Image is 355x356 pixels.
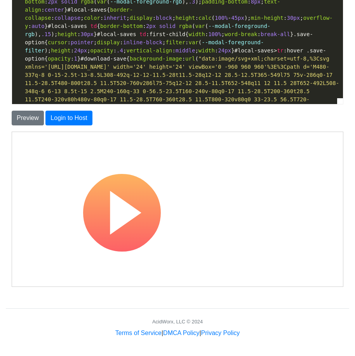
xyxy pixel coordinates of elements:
[139,31,146,37] span: td
[189,39,198,45] span: var
[25,56,339,111] span: "data:image/svg+xml;charset=utf-8,%3Csvg xmlns='[URL][DOMAIN_NAME]' width='24' height='24' viewBo...
[195,23,205,29] span: var
[74,56,77,62] span: 1
[45,7,64,13] span: center
[12,111,44,125] button: Preview
[115,328,240,338] div: | |
[90,23,97,29] span: td
[130,15,153,21] span: display
[179,23,192,29] span: rgba
[115,330,162,336] a: Terms of Service
[90,47,113,54] span: opacity
[287,47,303,54] span: hover
[100,23,143,29] span: border-bottom
[80,56,126,62] span: #download-save
[277,47,284,54] span: tr
[126,47,172,54] span: vertical-align
[48,56,71,62] span: opacity
[156,15,172,21] span: block
[103,15,126,21] span: inherit
[84,15,100,21] span: color
[48,39,68,45] span: cursor
[45,111,92,125] button: Login to Host
[68,7,107,13] span: #local-saves
[54,15,80,21] span: collapse
[163,330,199,336] a: DMCA Policy
[201,330,240,336] a: Privacy Policy
[159,23,176,29] span: solid
[198,15,212,21] span: calc
[123,39,162,45] span: inline-block
[176,15,195,21] span: height
[198,47,215,54] span: width
[80,31,94,37] span: 30px
[185,56,195,62] span: url
[189,31,205,37] span: width
[208,31,221,37] span: 100%
[152,318,203,325] div: AcidWorx, LLC © 2024
[57,31,77,37] span: height
[261,31,290,37] span: break-all
[117,47,123,54] span: .4
[235,47,274,54] span: #local-saves
[74,47,87,54] span: 24px
[130,56,182,62] span: background-image
[224,31,257,37] span: word-break
[251,15,284,21] span: min-height
[31,23,45,29] span: auto
[97,39,120,45] span: display
[41,31,51,37] span: .15
[287,15,300,21] span: 30px
[149,31,185,37] span: first-child
[218,47,231,54] span: 24px
[48,23,87,29] span: #local-saves
[166,39,186,45] span: filter
[215,15,228,21] span: 100%
[51,47,71,54] span: height
[176,47,195,54] span: middle
[231,15,244,21] span: 45px
[146,23,156,29] span: 2px
[71,39,94,45] span: pointer
[97,31,136,37] span: #local-saves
